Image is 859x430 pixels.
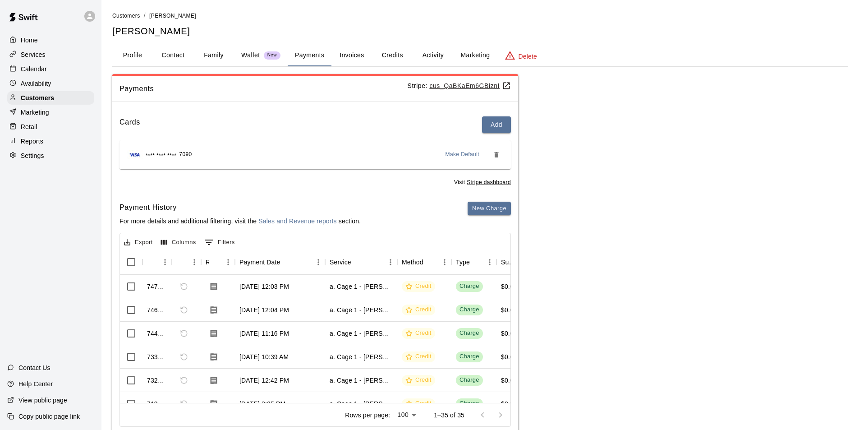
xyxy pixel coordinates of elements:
[18,379,53,388] p: Help Center
[325,250,397,275] div: Service
[331,45,372,66] button: Invoices
[112,45,153,66] button: Profile
[7,106,94,119] a: Marketing
[456,250,470,275] div: Type
[201,250,235,275] div: Receipt
[330,282,393,291] div: a. Cage 1 - TrueMan Bola Machine
[21,137,43,146] p: Reports
[21,65,47,74] p: Calendar
[239,399,285,408] div: Jul 26, 2025, 3:35 PM
[405,399,432,408] div: Credit
[384,255,397,269] button: Menu
[112,12,140,19] a: Customers
[7,48,94,61] a: Services
[467,179,511,185] a: Stripe dashboard
[501,399,517,408] div: $0.00
[405,329,432,338] div: Credit
[122,236,155,250] button: Export
[112,25,848,37] h5: [PERSON_NAME]
[239,376,289,385] div: Aug 2, 2025, 12:42 PM
[147,376,167,385] div: 732466
[21,122,37,131] p: Retail
[206,325,222,342] button: Download Receipt
[206,302,222,318] button: Download Receipt
[112,45,848,66] div: basic tabs example
[176,326,192,341] span: Refund payment
[288,45,331,66] button: Payments
[18,412,80,421] p: Copy public page link
[459,376,479,384] div: Charge
[264,52,280,58] span: New
[468,202,511,216] button: New Charge
[119,202,361,213] h6: Payment History
[147,256,160,268] button: Sort
[330,399,393,408] div: a. Cage 1 - TrueMan Bola Machine
[239,250,280,275] div: Payment Date
[21,108,49,117] p: Marketing
[7,62,94,76] a: Calendar
[501,250,515,275] div: Subtotal
[394,408,419,421] div: 100
[459,282,479,291] div: Charge
[147,305,167,314] div: 746218
[501,329,517,338] div: $0.00
[470,256,482,268] button: Sort
[330,376,393,385] div: a. Cage 1 - TrueMan Bola Machine
[144,11,146,20] li: /
[241,51,260,60] p: Wallet
[127,150,143,159] img: Credit card brand logo
[147,352,167,361] div: 733807
[7,120,94,134] a: Retail
[405,352,432,361] div: Credit
[147,282,167,291] div: 747477
[438,255,451,269] button: Menu
[482,116,511,133] button: Add
[235,250,325,275] div: Payment Date
[7,134,94,148] a: Reports
[206,349,222,365] button: Download Receipt
[442,148,483,162] button: Make Default
[172,250,201,275] div: Refund
[239,305,289,314] div: Aug 9, 2025, 12:04 PM
[459,352,479,361] div: Charge
[330,250,351,275] div: Service
[7,77,94,90] a: Availability
[453,45,497,66] button: Marketing
[405,282,432,291] div: Credit
[206,250,209,275] div: Receipt
[501,282,517,291] div: $0.00
[501,352,517,361] div: $0.00
[489,148,504,162] button: Remove
[202,235,237,250] button: Show filters
[258,217,336,225] a: Sales and Revenue reports
[454,178,511,187] span: Visit
[501,376,517,385] div: $0.00
[18,396,67,405] p: View public page
[179,150,192,159] span: 7090
[7,149,94,162] a: Settings
[239,352,289,361] div: Aug 3, 2025, 10:39 AM
[206,396,222,412] button: Download Receipt
[239,329,289,338] div: Aug 7, 2025, 11:16 PM
[459,329,479,338] div: Charge
[119,217,361,226] p: For more details and additional filtering, visit the section.
[193,45,234,66] button: Family
[239,282,289,291] div: Aug 10, 2025, 12:03 PM
[176,256,189,268] button: Sort
[21,36,38,45] p: Home
[429,82,511,89] a: cus_QaBKaEm6GBiznI
[7,91,94,105] a: Customers
[446,150,480,159] span: Make Default
[153,45,193,66] button: Contact
[397,250,451,275] div: Method
[21,79,51,88] p: Availability
[405,305,432,314] div: Credit
[18,363,51,372] p: Contact Us
[351,256,364,268] button: Sort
